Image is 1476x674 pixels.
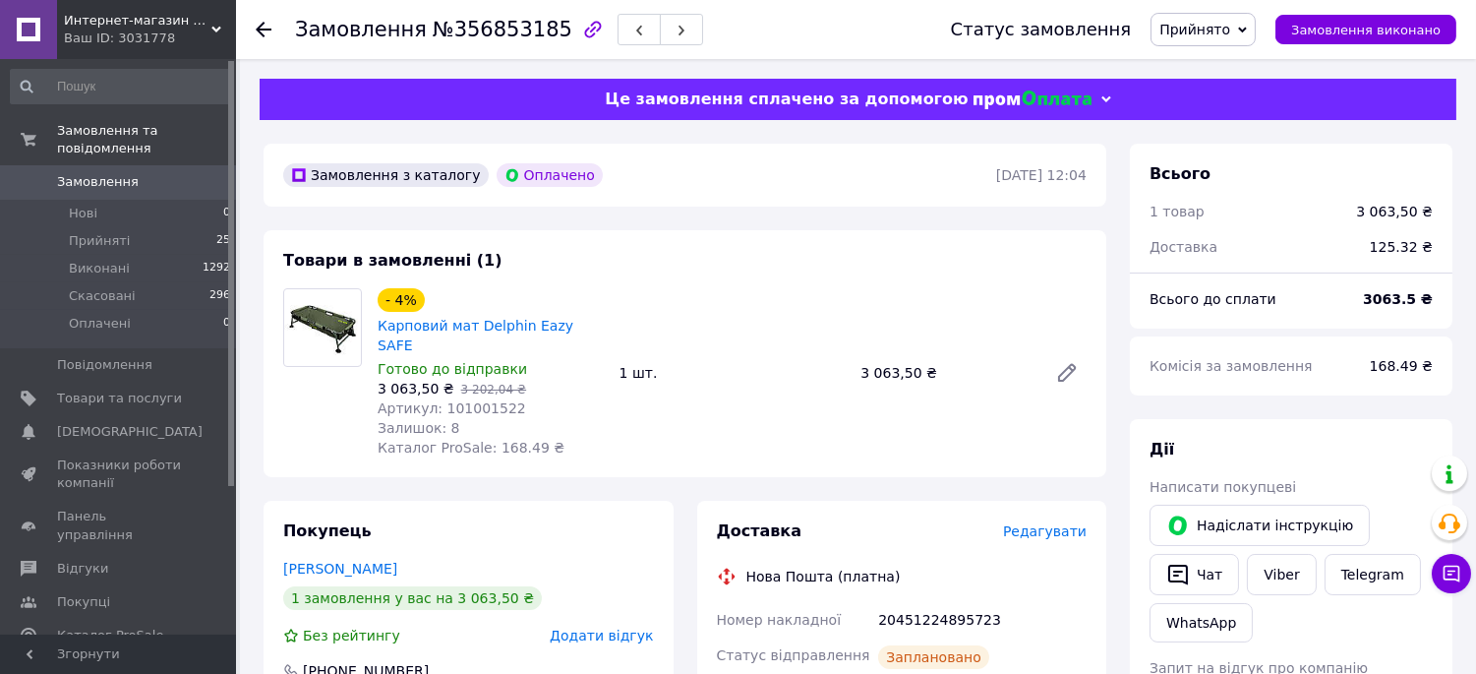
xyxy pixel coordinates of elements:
[497,163,603,187] div: Оплачено
[283,163,489,187] div: Замовлення з каталогу
[1275,15,1456,44] button: Замовлення виконано
[717,521,802,540] span: Доставка
[223,315,230,333] span: 0
[1047,353,1087,393] a: Редагувати
[1150,603,1253,643] a: WhatsApp
[283,251,502,270] span: Товари в замовленні (1)
[303,628,400,643] span: Без рейтингу
[10,69,232,104] input: Пошук
[1150,440,1174,459] span: Дії
[433,18,572,41] span: №356853185
[378,318,573,353] a: Карповий мат Delphin Eazy SAFE
[951,20,1132,39] div: Статус замовлення
[57,508,182,543] span: Панель управління
[57,122,236,157] span: Замовлення та повідомлення
[57,457,182,492] span: Показники роботи компанії
[284,299,361,357] img: Карповий мат Delphin Eazy SAFE
[1325,554,1421,595] a: Telegram
[69,205,97,222] span: Нові
[853,359,1039,387] div: 3 063,50 ₴
[69,315,131,333] span: Оплачені
[378,440,564,456] span: Каталог ProSale: 168.49 ₴
[1150,291,1276,307] span: Всього до сплати
[209,287,230,305] span: 296
[974,91,1092,109] img: evopay logo
[741,567,906,586] div: Нова Пошта (платна)
[57,593,110,611] span: Покупці
[378,400,526,416] span: Артикул: 101001522
[874,602,1091,638] div: 20451224895723
[64,30,236,47] div: Ваш ID: 3031778
[1370,358,1433,374] span: 168.49 ₴
[216,232,230,250] span: 25
[605,90,968,108] span: Це замовлення сплачено за допомогою
[461,383,527,397] span: 3 202,04 ₴
[64,12,211,30] span: Интернет-магазин "Wildfisherman"
[1358,225,1445,269] div: 125.32 ₴
[550,628,653,643] span: Додати відгук
[1247,554,1316,595] a: Viber
[378,361,527,377] span: Готово до відправки
[1291,23,1441,37] span: Замовлення виконано
[283,521,372,540] span: Покупець
[378,381,454,397] span: 3 063,50 ₴
[717,612,842,628] span: Номер накладної
[57,423,203,441] span: [DEMOGRAPHIC_DATA]
[378,288,425,312] div: - 4%
[1356,202,1433,221] div: 3 063,50 ₴
[203,260,230,277] span: 1292
[612,359,854,387] div: 1 шт.
[57,173,139,191] span: Замовлення
[1150,204,1205,219] span: 1 товар
[1432,554,1471,593] button: Чат з покупцем
[996,167,1087,183] time: [DATE] 12:04
[1150,505,1370,546] button: Надіслати інструкцію
[1363,291,1433,307] b: 3063.5 ₴
[1003,523,1087,539] span: Редагувати
[57,356,152,374] span: Повідомлення
[69,260,130,277] span: Виконані
[69,232,130,250] span: Прийняті
[1150,479,1296,495] span: Написати покупцеві
[69,287,136,305] span: Скасовані
[878,645,989,669] div: Заплановано
[283,561,397,577] a: [PERSON_NAME]
[57,560,108,578] span: Відгуки
[1159,22,1230,37] span: Прийнято
[1150,554,1239,595] button: Чат
[283,586,542,610] div: 1 замовлення у вас на 3 063,50 ₴
[378,420,460,436] span: Залишок: 8
[57,627,163,644] span: Каталог ProSale
[1150,358,1313,374] span: Комісія за замовлення
[57,390,182,407] span: Товари та послуги
[1150,164,1210,183] span: Всього
[256,20,271,39] div: Повернутися назад
[1150,239,1217,255] span: Доставка
[717,647,870,663] span: Статус відправлення
[295,18,427,41] span: Замовлення
[223,205,230,222] span: 0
